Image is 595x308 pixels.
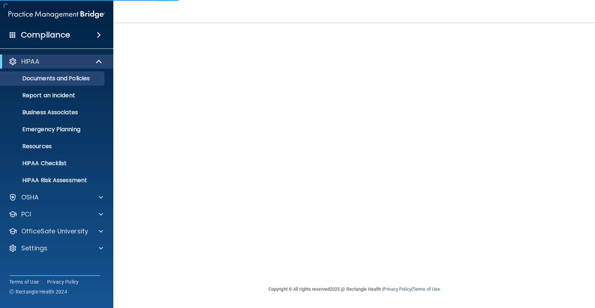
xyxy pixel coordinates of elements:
[5,109,101,116] p: Business Associates
[9,288,67,295] span: Ⓒ Rectangle Health 2024
[8,244,103,252] a: Settings
[5,92,101,99] p: Report an Incident
[5,160,101,167] p: HIPAA Checklist
[8,7,105,22] img: PMB logo
[21,193,39,202] p: OSHA
[5,126,101,133] p: Emergency Planning
[21,244,47,252] p: Settings
[8,57,103,66] a: HIPAA
[413,286,440,292] a: Terms of Use
[8,210,103,219] a: PCI
[21,210,31,219] p: PCI
[47,278,79,285] a: Privacy Policy
[383,286,411,292] a: Privacy Policy
[5,75,101,82] p: Documents and Policies
[5,177,101,184] p: HIPAA Risk Assessment
[9,278,39,285] a: Terms of Use
[5,143,101,150] p: Resources
[8,227,103,236] a: OfficeSafe University
[8,193,103,202] a: OSHA
[225,278,483,301] div: Copyright © All rights reserved 2025 @ Rectangle Health | |
[21,30,70,40] h4: Compliance
[21,57,39,66] p: HIPAA
[21,227,88,236] p: OfficeSafe University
